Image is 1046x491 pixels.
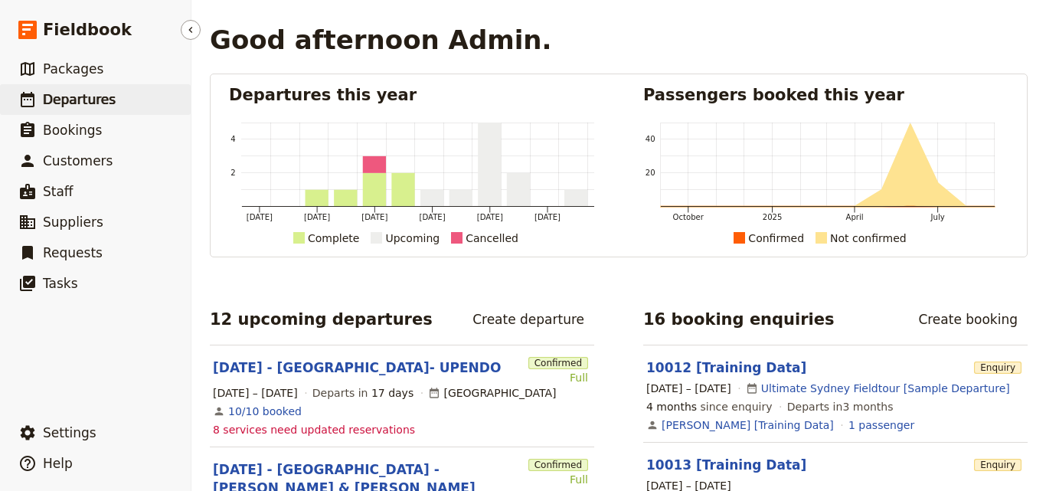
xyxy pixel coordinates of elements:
[247,213,273,221] tspan: [DATE]
[763,213,783,221] tspan: 2025
[974,459,1021,471] span: Enquiry
[230,169,235,177] tspan: 2
[304,213,330,221] tspan: [DATE]
[646,399,773,414] span: since enquiry
[534,213,561,221] tspan: [DATE]
[748,229,804,247] div: Confirmed
[213,358,501,377] a: [DATE] - [GEOGRAPHIC_DATA]- UPENDO
[43,123,102,138] span: Bookings
[428,385,556,401] div: [GEOGRAPHIC_DATA]
[477,213,503,221] tspan: [DATE]
[646,401,697,413] span: 4 months
[662,417,834,433] a: [PERSON_NAME] [Training Data]
[466,229,518,247] div: Cancelled
[43,214,103,230] span: Suppliers
[463,306,594,332] a: Create departure
[210,308,433,331] h2: 12 upcoming departures
[528,357,588,369] span: Confirmed
[228,404,302,419] a: View the bookings for this departure
[974,362,1021,374] span: Enquiry
[361,213,387,221] tspan: [DATE]
[43,276,78,291] span: Tasks
[908,306,1028,332] a: Create booking
[646,381,731,396] span: [DATE] – [DATE]
[787,399,894,414] span: Departs in 3 months
[371,387,413,399] span: 17 days
[43,18,132,41] span: Fieldbook
[761,381,1010,396] a: Ultimate Sydney Fieldtour [Sample Departure]
[43,184,74,199] span: Staff
[230,135,235,143] tspan: 4
[43,92,116,107] span: Departures
[643,83,1008,106] h2: Passengers booked this year
[43,425,96,440] span: Settings
[646,457,806,473] a: 10013 [Training Data]
[643,308,835,331] h2: 16 booking enquiries
[43,61,103,77] span: Packages
[420,213,446,221] tspan: [DATE]
[528,472,588,487] div: Full
[308,229,359,247] div: Complete
[830,229,907,247] div: Not confirmed
[43,245,103,260] span: Requests
[385,229,440,247] div: Upcoming
[646,169,655,177] tspan: 20
[213,422,415,437] span: 8 services need updated reservations
[930,213,945,221] tspan: July
[43,153,113,169] span: Customers
[229,83,594,106] h2: Departures this year
[210,25,551,55] h1: Good afternoon Admin.
[528,459,588,471] span: Confirmed
[646,135,655,143] tspan: 40
[646,360,806,375] a: 10012 [Training Data]
[673,213,704,221] tspan: October
[528,370,588,385] div: Full
[845,213,863,221] tspan: April
[312,385,413,401] span: Departs in
[181,20,201,40] button: Hide menu
[848,417,914,433] a: View the passengers for this booking
[43,456,73,471] span: Help
[213,385,298,401] span: [DATE] – [DATE]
